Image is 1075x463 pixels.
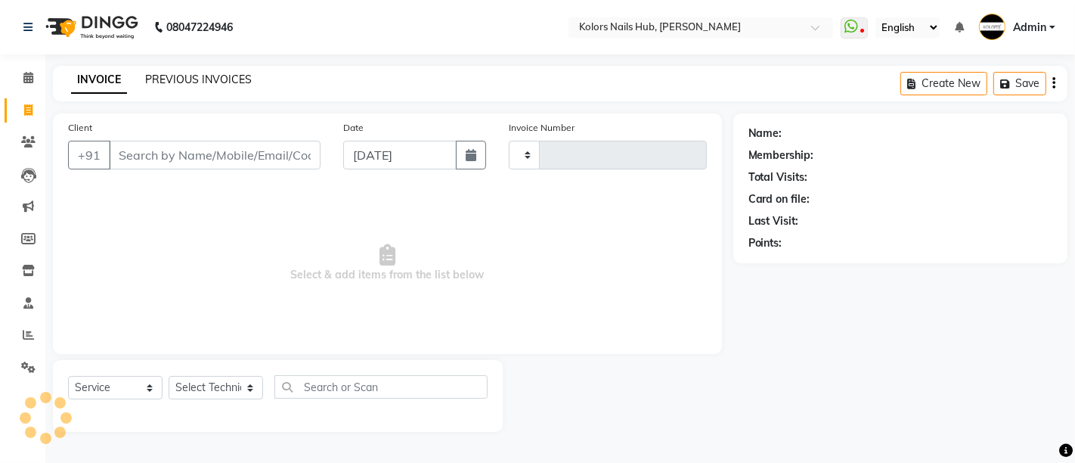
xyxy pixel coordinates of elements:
button: +91 [68,141,110,169]
a: INVOICE [71,67,127,94]
span: Select & add items from the list below [68,188,707,339]
img: Admin [979,14,1005,40]
button: Save [993,72,1046,95]
span: Admin [1013,20,1046,36]
label: Client [68,121,92,135]
div: Name: [748,126,782,141]
div: Membership: [748,148,814,163]
b: 08047224946 [166,6,233,48]
button: Create New [900,72,987,95]
img: logo [39,6,142,48]
div: Points: [748,235,782,251]
label: Date [343,121,364,135]
label: Invoice Number [509,121,575,135]
input: Search or Scan [274,375,488,399]
a: PREVIOUS INVOICES [145,73,252,86]
div: Card on file: [748,191,810,207]
div: Total Visits: [748,169,808,185]
div: Last Visit: [748,213,799,229]
input: Search by Name/Mobile/Email/Code [109,141,321,169]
